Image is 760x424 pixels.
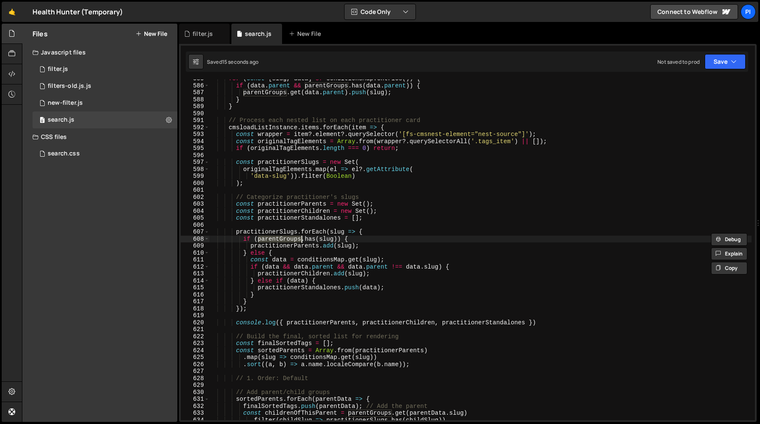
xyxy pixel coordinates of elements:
[181,103,209,110] div: 589
[181,242,209,250] div: 609
[711,262,747,275] button: Copy
[181,347,209,354] div: 624
[181,368,209,375] div: 627
[711,247,747,260] button: Explain
[181,410,209,417] div: 633
[181,389,209,396] div: 630
[33,61,177,78] div: 16494/44708.js
[48,150,80,158] div: search.css
[657,58,700,65] div: Not saved to prod
[181,173,209,180] div: 599
[650,4,738,19] a: Connect to Webflow
[181,194,209,201] div: 602
[48,65,68,73] div: filter.js
[741,4,756,19] a: Pi
[193,30,213,38] div: filter.js
[181,250,209,257] div: 610
[33,95,177,111] div: 16494/46184.js
[181,82,209,90] div: 586
[33,145,177,162] div: 16494/45743.css
[181,138,209,145] div: 594
[181,131,209,138] div: 593
[711,233,747,246] button: Debug
[181,201,209,208] div: 603
[181,403,209,410] div: 632
[181,228,209,236] div: 607
[181,291,209,299] div: 616
[181,187,209,194] div: 601
[181,396,209,403] div: 631
[181,215,209,222] div: 605
[181,256,209,264] div: 611
[181,222,209,229] div: 606
[181,180,209,187] div: 600
[181,152,209,159] div: 596
[345,4,415,19] button: Code Only
[181,333,209,340] div: 622
[181,284,209,291] div: 615
[207,58,258,65] div: Saved
[48,99,83,107] div: new-filter.js
[181,264,209,271] div: 612
[289,30,324,38] div: New File
[181,312,209,319] div: 619
[22,128,177,145] div: CSS files
[181,305,209,313] div: 618
[705,54,746,69] button: Save
[181,354,209,361] div: 625
[181,417,209,424] div: 634
[181,270,209,277] div: 613
[181,340,209,347] div: 623
[40,117,45,124] span: 0
[181,159,209,166] div: 597
[181,382,209,389] div: 629
[136,30,167,37] button: New File
[181,145,209,152] div: 595
[33,111,177,128] div: 16494/45041.js
[181,277,209,285] div: 614
[33,7,123,17] div: Health Hunter (Temporary)
[181,319,209,326] div: 620
[181,208,209,215] div: 604
[33,29,48,38] h2: Files
[33,78,177,95] div: 16494/45764.js
[181,117,209,124] div: 591
[181,236,209,243] div: 608
[222,58,258,65] div: 15 seconds ago
[48,116,74,124] div: search.js
[181,110,209,117] div: 590
[181,375,209,382] div: 628
[181,326,209,333] div: 621
[181,361,209,368] div: 626
[181,166,209,173] div: 598
[48,82,91,90] div: filters-old.js.js
[181,298,209,305] div: 617
[2,2,22,22] a: 🤙
[181,96,209,103] div: 588
[181,124,209,131] div: 592
[22,44,177,61] div: Javascript files
[245,30,271,38] div: search.js
[181,89,209,96] div: 587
